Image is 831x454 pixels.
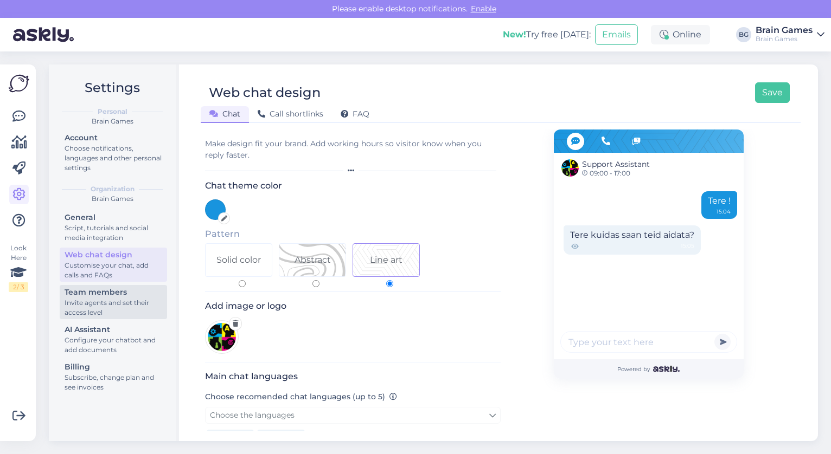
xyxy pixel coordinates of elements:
button: Save [755,82,790,103]
div: Choose notifications, languages and other personal settings [65,144,162,173]
h5: Pattern [205,229,501,239]
div: Customise your chat, add calls and FAQs [65,261,162,280]
a: Web chat designCustomise your chat, add calls and FAQs [60,248,167,282]
div: General [65,212,162,223]
div: Script, tutorials and social media integration [65,223,162,243]
img: Askly [653,366,680,372]
a: BillingSubscribe, change plan and see invoices [60,360,167,394]
span: Enable [468,4,500,14]
div: AI Assistant [65,324,162,335]
h3: Main chat languages [205,371,501,381]
b: New! [503,29,526,40]
div: Web chat design [65,249,162,261]
div: Billing [65,361,162,373]
h2: Settings [57,77,167,98]
div: 15:04 [717,207,731,216]
a: Brain GamesBrain Games [756,26,824,43]
div: Tere kuidas saan teid aidata? [564,225,701,255]
div: BG [736,27,751,42]
div: Web chat design [209,82,321,103]
span: 09:00 - 17:00 [582,170,650,177]
div: Line art [370,254,402,267]
div: Solid color [216,254,261,267]
img: Askly Logo [9,73,29,94]
a: AI AssistantConfigure your chatbot and add documents [60,322,167,356]
a: AccountChoose notifications, languages and other personal settings [60,131,167,174]
span: Call shortlinks [258,109,323,119]
div: Team members [65,287,162,298]
div: Brain Games [57,116,167,126]
div: Configure your chatbot and add documents [65,335,162,355]
span: Choose the languages [210,410,295,420]
a: Team membersInvite agents and set their access level [60,285,167,319]
div: Make design fit your brand. Add working hours so visitor know when you reply faster. [205,138,501,161]
span: 15:05 [681,242,694,251]
div: Look Here [9,243,28,292]
div: Tere ! [701,191,737,219]
a: Choose the languages [205,407,501,424]
span: Chat [209,109,240,119]
button: Emails [595,24,638,45]
input: Pattern 2Line art [386,280,393,287]
img: Logo preview [205,320,239,354]
input: Type your text here [560,331,737,353]
span: FAQ [341,109,369,119]
input: Pattern 1Abstract [312,280,319,287]
a: GeneralScript, tutorials and social media integration [60,210,167,244]
span: Support Assistant [582,159,650,170]
label: Choose recomended chat languages (up to 5) [205,391,397,403]
div: Account [65,132,162,144]
div: Brain Games [756,35,813,43]
div: 2 / 3 [9,282,28,292]
div: Brain Games [756,26,813,35]
b: Personal [98,107,127,116]
div: Online [651,25,710,44]
span: Powered by [617,365,680,373]
div: Invite agents and set their access level [65,298,162,317]
h3: Chat theme color [205,180,501,191]
div: Abstract [295,254,331,267]
img: Support [561,159,579,177]
input: Solid color [239,280,246,287]
b: Organization [91,184,135,194]
div: Subscribe, change plan and see invoices [65,373,162,392]
h3: Add image or logo [205,301,501,311]
div: Brain Games [57,194,167,204]
div: Try free [DATE]: [503,28,591,41]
